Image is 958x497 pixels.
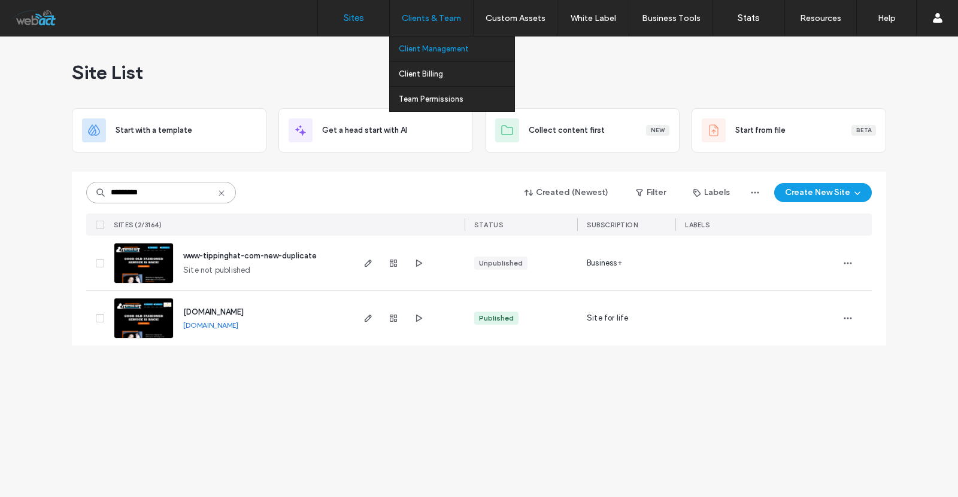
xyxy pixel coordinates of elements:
[683,183,741,202] button: Labels
[642,13,701,23] label: Business Tools
[774,183,872,202] button: Create New Site
[878,13,896,23] label: Help
[692,108,886,153] div: Start from fileBeta
[851,125,876,136] div: Beta
[72,108,266,153] div: Start with a template
[278,108,473,153] div: Get a head start with AI
[587,312,629,324] span: Site for life
[399,69,443,78] label: Client Billing
[344,13,364,23] label: Sites
[183,264,251,276] span: Site not published
[399,36,514,61] a: Client Management
[738,13,760,23] label: Stats
[685,221,710,229] span: LABELS
[27,8,51,19] span: Help
[485,108,680,153] div: Collect content firstNew
[72,60,143,84] span: Site List
[587,257,622,269] span: Business+
[322,124,407,136] span: Get a head start with AI
[116,124,192,136] span: Start with a template
[474,221,503,229] span: STATUS
[399,62,514,86] a: Client Billing
[624,183,678,202] button: Filter
[114,221,162,229] span: SITES (2/3164)
[514,183,619,202] button: Created (Newest)
[529,124,605,136] span: Collect content first
[183,321,238,330] a: [DOMAIN_NAME]
[486,13,545,23] label: Custom Assets
[402,13,461,23] label: Clients & Team
[735,124,786,136] span: Start from file
[479,313,514,324] div: Published
[571,13,616,23] label: White Label
[479,258,523,269] div: Unpublished
[399,94,463,103] label: Team Permissions
[587,221,638,229] span: SUBSCRIPTION
[800,13,841,23] label: Resources
[183,251,317,260] a: www-tippinghat-com-new-duplicate
[399,87,514,111] a: Team Permissions
[646,125,669,136] div: New
[399,44,469,53] label: Client Management
[183,307,244,316] a: [DOMAIN_NAME]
